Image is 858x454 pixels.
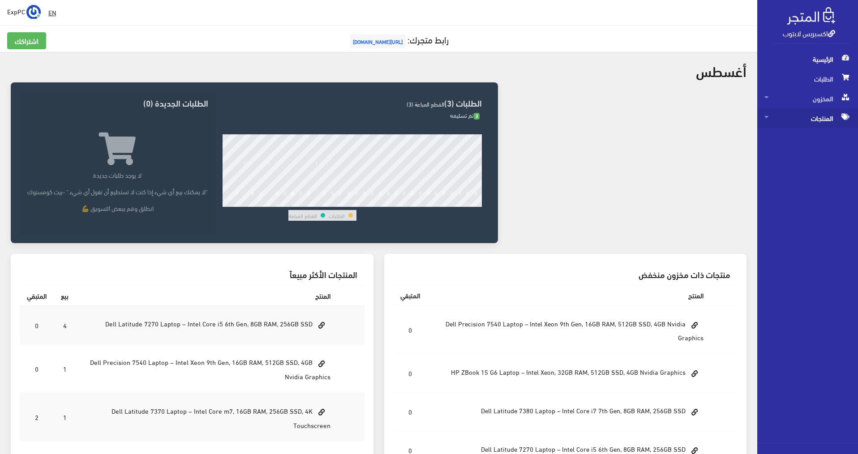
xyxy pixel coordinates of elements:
div: 2 [244,201,247,207]
div: 28 [449,201,455,207]
h3: الطلبات الجديدة (0) [27,99,208,107]
a: اكسبريس لابتوب [783,26,835,39]
th: المتبقي [393,286,427,305]
div: 18 [369,201,376,207]
div: 10 [306,201,312,207]
td: 0 [393,354,427,393]
div: 24 [417,201,424,207]
p: انطلق وقم ببعض التسويق 💪 [27,203,208,213]
th: المنتج [76,286,338,306]
h3: المنتجات الأكثر مبيعاً [27,270,357,278]
span: [URL][DOMAIN_NAME] [350,34,405,48]
h3: منتجات ذات مخزون منخفض [400,270,731,278]
td: الطلبات [328,210,345,221]
span: الرئيسية [764,49,851,69]
div: 16 [354,201,360,207]
u: EN [48,7,56,18]
td: Dell Latitude 7270 Laptop – Intel Core i5 6th Gen, 8GB RAM, 256GB SSD [76,305,338,344]
div: 8 [291,201,294,207]
p: "لا يمكنك بيع أي شيء إذا كنت لا تستطيع أن تقول أي شيء." -بيث كومستوك [27,187,208,196]
th: المنتج [427,286,711,305]
div: 4 [259,201,262,207]
th: بيع [54,286,76,306]
a: الطلبات [757,69,858,89]
a: المنتجات [757,108,858,128]
th: المتبقي [20,286,54,306]
img: . [787,7,835,25]
div: 20 [386,201,392,207]
a: ... ExpPC [7,4,41,19]
h2: أغسطس [696,63,746,78]
td: Dell Latitude 7380 Laptop – Intel Core i7 7th Gen, 8GB RAM, 256GB SSD [427,393,711,431]
td: القطع المباعة [288,210,317,221]
td: 1 [54,344,76,393]
span: المنتجات [764,108,851,128]
span: القطع المباعة (3) [407,99,444,109]
td: 0 [393,393,427,431]
td: 0 [20,344,54,393]
div: 22 [401,201,408,207]
td: Dell Precision 7540 Laptop – Intel Xeon 9th Gen, 16GB RAM, 512GB SSD, 4GB Nvidia Graphics [427,305,711,354]
a: EN [45,4,60,21]
td: HP ZBook 15 G6 Laptop – Intel Xeon, 32GB RAM, 512GB SSD, 4GB Nvidia Graphics [427,354,711,393]
a: رابط متجرك:[URL][DOMAIN_NAME] [348,31,449,47]
a: المخزون [757,89,858,108]
td: 4 [54,305,76,344]
span: المخزون [764,89,851,108]
h3: الطلبات (3) [223,99,482,107]
td: 1 [54,393,76,441]
td: 2 [20,393,54,441]
td: 0 [393,305,427,354]
div: 30 [465,201,471,207]
div: 6 [275,201,279,207]
span: تم تسليمه [450,110,480,120]
a: اشتراكك [7,32,46,49]
td: Dell Latitude 7370 Laptop – Intel Core m7, 16GB RAM, 256GB SSD, 4K Touchscreen [76,393,338,441]
img: ... [26,5,41,19]
span: الطلبات [764,69,851,89]
td: Dell Precision 7540 Laptop – Intel Xeon 9th Gen, 16GB RAM, 512GB SSD, 4GB Nvidia Graphics [76,344,338,393]
span: ExpPC [7,6,25,17]
div: 26 [433,201,439,207]
a: الرئيسية [757,49,858,69]
p: لا يوجد طلبات جديدة [27,170,208,180]
td: 0 [20,305,54,344]
span: 3 [474,113,480,120]
div: 14 [338,201,344,207]
div: 12 [322,201,328,207]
